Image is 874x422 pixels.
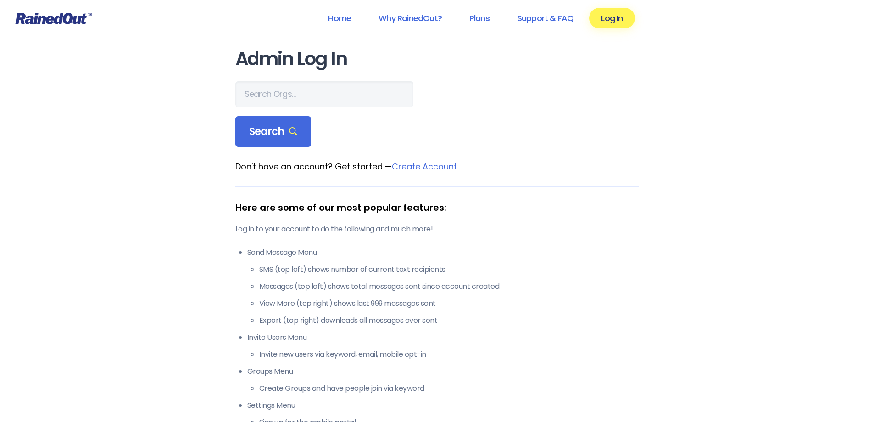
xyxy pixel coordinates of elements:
span: Search [249,125,298,138]
a: Create Account [392,161,457,172]
li: Groups Menu [247,366,639,394]
input: Search Orgs… [235,81,413,107]
li: Invite new users via keyword, email, mobile opt-in [259,349,639,360]
li: Messages (top left) shows total messages sent since account created [259,281,639,292]
li: SMS (top left) shows number of current text recipients [259,264,639,275]
p: Log in to your account to do the following and much more! [235,224,639,235]
li: Send Message Menu [247,247,639,326]
h1: Admin Log In [235,49,639,69]
li: Invite Users Menu [247,332,639,360]
div: Search [235,116,312,147]
a: Plans [457,8,501,28]
a: Support & FAQ [505,8,585,28]
a: Why RainedOut? [367,8,454,28]
li: Create Groups and have people join via keyword [259,383,639,394]
li: Export (top right) downloads all messages ever sent [259,315,639,326]
li: View More (top right) shows last 999 messages sent [259,298,639,309]
div: Here are some of our most popular features: [235,201,639,214]
a: Home [316,8,363,28]
a: Log In [589,8,635,28]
